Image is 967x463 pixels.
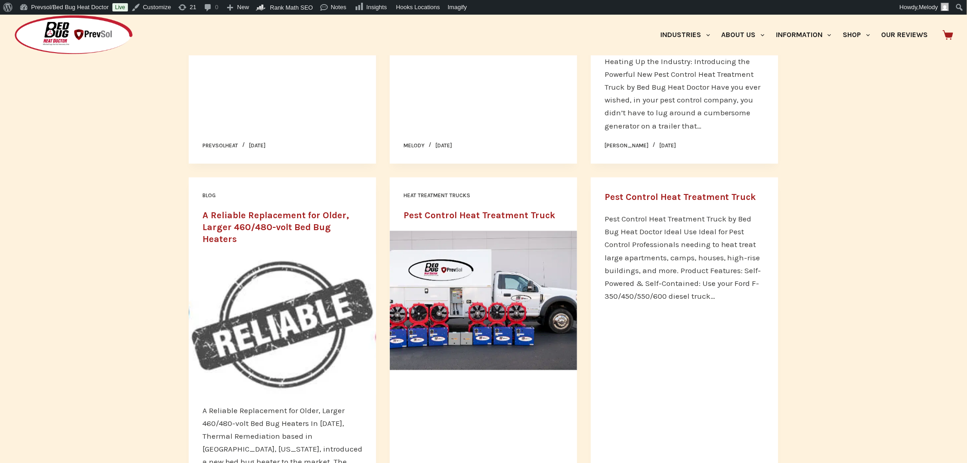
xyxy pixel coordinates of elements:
[390,231,577,371] img: Bed Bug Heat Doctor pest control heat treatment truck with 6 480-volt heaters and 12 axial fans
[605,192,756,202] a: Pest Control Heat Treatment Truck
[390,231,577,371] a: Pest Control Heat Treatment Truck
[249,142,266,149] time: [DATE]
[404,210,555,221] a: Pest Control Heat Treatment Truck
[770,15,837,55] a: Information
[14,15,133,55] img: Prevsol/Bed Bug Heat Doctor
[436,142,452,149] time: [DATE]
[716,15,770,55] a: About Us
[605,212,765,302] p: Pest Control Heat Treatment Truck by Bed Bug Heat Doctor Ideal Use Ideal for Pest Control Profess...
[270,4,313,11] span: Rank Math SEO
[659,142,676,149] time: [DATE]
[7,4,35,31] button: Open LiveChat chat widget
[404,142,425,149] a: Melody
[655,15,934,55] nav: Primary
[189,254,376,395] a: A Reliable Replacement for Older, Larger 460/480-volt Bed Bug Heaters
[605,55,765,132] p: Heating Up the Industry: Introducing the Powerful New Pest Control Heat Treatment Truck by Bed Bu...
[605,142,648,149] a: [PERSON_NAME]
[112,3,128,11] a: Live
[655,15,716,55] a: Industries
[202,142,238,149] a: prevsolheat
[876,15,934,55] a: Our Reviews
[404,192,470,199] a: Heat Treatment Trucks
[390,231,577,371] picture: Bed Bug Heat Doctor pest control heat treatment truck
[837,15,876,55] a: Shop
[202,210,349,244] a: A Reliable Replacement for Older, Larger 460/480-volt Bed Bug Heaters
[202,192,216,199] a: Blog
[367,4,387,11] span: Insights
[919,4,938,11] span: Melody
